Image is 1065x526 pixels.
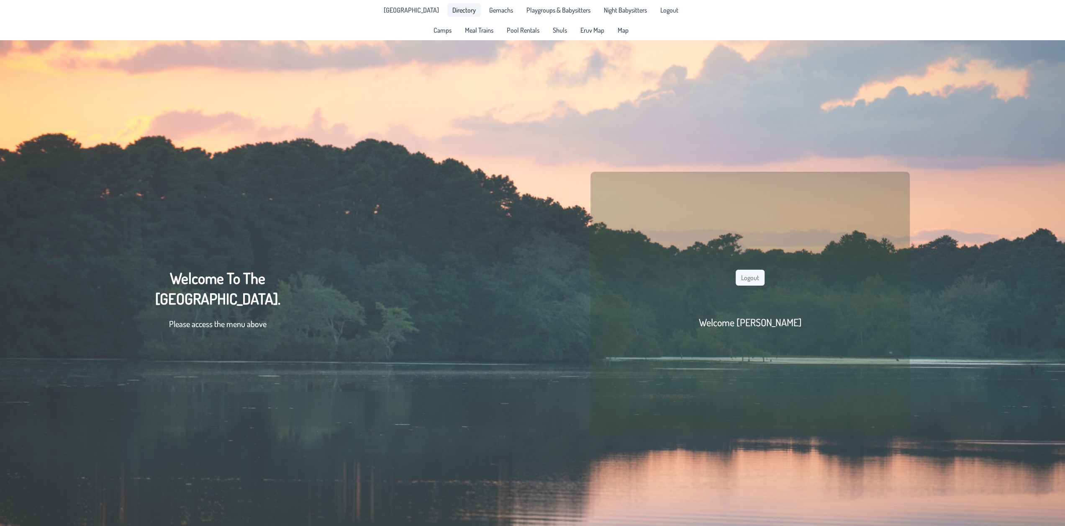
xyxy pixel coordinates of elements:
[489,7,513,13] span: Gemachs
[384,7,439,13] span: [GEOGRAPHIC_DATA]
[553,27,567,34] span: Shuls
[452,7,476,13] span: Directory
[502,23,544,37] a: Pool Rentals
[460,23,498,37] a: Meal Trains
[618,27,629,34] span: Map
[580,27,604,34] span: Eruv Map
[655,3,683,17] li: Logout
[379,3,444,17] li: Pine Lake Park
[604,7,647,13] span: Night Babysitters
[155,317,280,330] p: Please access the menu above
[379,3,444,17] a: [GEOGRAPHIC_DATA]
[447,3,481,17] a: Directory
[613,23,634,37] a: Map
[484,3,518,17] a: Gemachs
[660,7,678,13] span: Logout
[599,3,652,17] a: Night Babysitters
[434,27,452,34] span: Camps
[575,23,609,37] a: Eruv Map
[429,23,457,37] a: Camps
[521,3,595,17] a: Playgroups & Babysitters
[507,27,539,34] span: Pool Rentals
[699,316,802,329] h2: Welcome [PERSON_NAME]
[465,27,493,34] span: Meal Trains
[548,23,572,37] a: Shuls
[526,7,590,13] span: Playgroups & Babysitters
[736,270,765,286] button: Logout
[155,268,280,338] div: Welcome To The [GEOGRAPHIC_DATA].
